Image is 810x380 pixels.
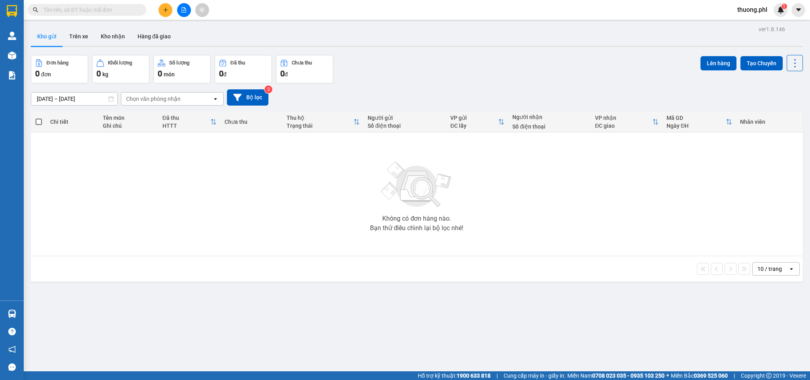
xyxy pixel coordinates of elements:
span: | [497,371,498,380]
div: Khối lượng [108,60,132,66]
div: Người gửi [368,115,442,121]
div: Số điện thoại [512,123,587,130]
img: warehouse-icon [8,32,16,40]
svg: open [788,266,795,272]
img: warehouse-icon [8,51,16,60]
span: Hỗ trợ kỹ thuật: [418,371,491,380]
button: Đã thu0đ [215,55,272,83]
span: Cung cấp máy in - giấy in: [504,371,565,380]
div: Không có đơn hàng nào. [382,216,451,222]
div: Tên món [103,115,155,121]
span: copyright [766,373,772,378]
span: notification [8,346,16,353]
th: Toggle SortBy [591,112,663,132]
span: | [734,371,735,380]
button: Hàng đã giao [131,27,177,46]
span: caret-down [795,6,802,13]
div: Thu hộ [287,115,353,121]
div: Trạng thái [287,123,353,129]
sup: 1 [782,4,787,9]
th: Toggle SortBy [283,112,364,132]
div: Đơn hàng [47,60,68,66]
strong: 1900 633 818 [457,372,491,379]
button: caret-down [791,3,805,17]
img: solution-icon [8,71,16,79]
span: thuong.phl [731,5,774,15]
span: question-circle [8,328,16,335]
div: Đã thu [230,60,245,66]
div: Nhân viên [740,119,799,125]
svg: open [212,96,219,102]
div: Chi tiết [50,119,95,125]
th: Toggle SortBy [663,112,736,132]
span: 1 [783,4,785,9]
button: aim [195,3,209,17]
strong: 0708 023 035 - 0935 103 250 [592,372,665,379]
div: HTTT [162,123,210,129]
th: Toggle SortBy [159,112,221,132]
th: Toggle SortBy [446,112,508,132]
input: Select a date range. [31,93,117,105]
div: Đã thu [162,115,210,121]
img: logo-vxr [7,5,17,17]
button: Đơn hàng0đơn [31,55,88,83]
div: Chọn văn phòng nhận [126,95,181,103]
div: VP nhận [595,115,652,121]
span: 0 [158,69,162,78]
span: file-add [181,7,187,13]
strong: 0369 525 060 [694,372,728,379]
span: plus [163,7,168,13]
span: đ [285,71,288,78]
button: Kho gửi [31,27,63,46]
div: ĐC lấy [450,123,498,129]
div: VP gửi [450,115,498,121]
input: Tìm tên, số ĐT hoặc mã đơn [43,6,137,14]
div: ver 1.8.146 [759,25,785,34]
div: Chưa thu [292,60,312,66]
div: Bạn thử điều chỉnh lại bộ lọc nhé! [370,225,463,231]
div: ĐC giao [595,123,652,129]
div: Ghi chú [103,123,155,129]
button: file-add [177,3,191,17]
button: Số lượng0món [153,55,211,83]
sup: 2 [264,85,272,93]
img: svg+xml;base64,PHN2ZyBjbGFzcz0ibGlzdC1wbHVnX19zdmciIHhtbG5zPSJodHRwOi8vd3d3LnczLm9yZy8yMDAwL3N2Zy... [377,157,456,212]
div: Số điện thoại [368,123,442,129]
button: Kho nhận [94,27,131,46]
span: Miền Bắc [671,371,728,380]
div: Chưa thu [225,119,279,125]
img: warehouse-icon [8,310,16,318]
span: aim [199,7,205,13]
div: Số lượng [169,60,189,66]
button: Chưa thu0đ [276,55,333,83]
button: Tạo Chuyến [740,56,783,70]
div: Người nhận [512,114,587,120]
div: Mã GD [667,115,725,121]
div: Ngày ĐH [667,123,725,129]
span: kg [102,71,108,78]
span: 0 [219,69,223,78]
button: Trên xe [63,27,94,46]
span: Miền Nam [567,371,665,380]
div: 10 / trang [757,265,782,273]
span: 0 [96,69,101,78]
span: đơn [41,71,51,78]
button: Bộ lọc [227,89,268,106]
button: Khối lượng0kg [92,55,149,83]
button: Lên hàng [700,56,736,70]
span: message [8,363,16,371]
span: đ [223,71,227,78]
img: icon-new-feature [777,6,784,13]
span: 0 [280,69,285,78]
span: món [164,71,175,78]
span: 0 [35,69,40,78]
span: search [33,7,38,13]
button: plus [159,3,172,17]
span: ⚪️ [667,374,669,377]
